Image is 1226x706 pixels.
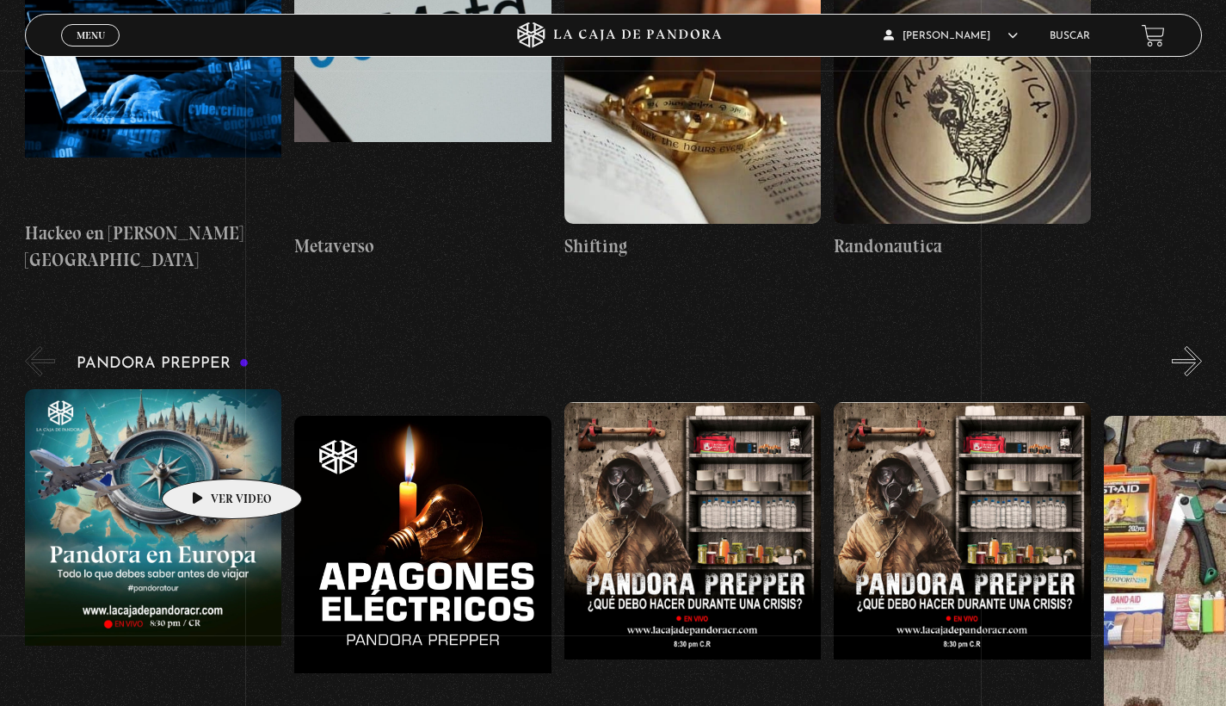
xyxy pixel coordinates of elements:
[294,232,551,260] h4: Metaverso
[77,356,250,372] h3: Pandora Prepper
[564,232,822,260] h4: Shifting
[25,220,282,274] h4: Hackeo en [PERSON_NAME][GEOGRAPHIC_DATA]
[834,232,1091,260] h4: Randonautica
[1172,346,1202,376] button: Next
[71,45,111,57] span: Cerrar
[884,31,1018,41] span: [PERSON_NAME]
[1050,31,1090,41] a: Buscar
[25,346,55,376] button: Previous
[77,30,105,40] span: Menu
[1142,24,1165,47] a: View your shopping cart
